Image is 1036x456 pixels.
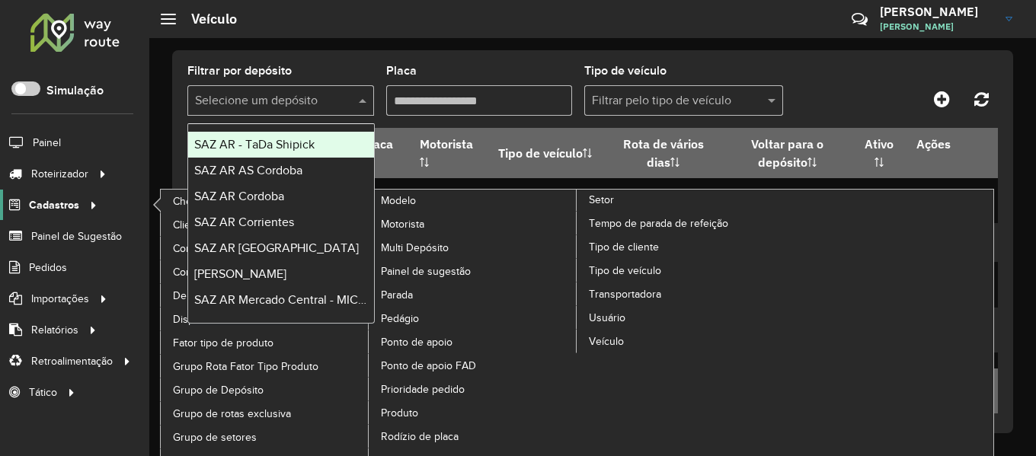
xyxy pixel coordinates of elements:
span: SAZ AR Corrientes [194,215,294,228]
h3: [PERSON_NAME] [880,5,994,19]
span: Modelo [381,193,416,209]
span: [PERSON_NAME] [194,267,286,280]
span: Parada [381,287,413,303]
a: Usuário [577,306,785,329]
span: Pedidos [29,260,67,276]
span: Consulta de setores [173,264,268,280]
a: Rodízio de placa [369,425,577,448]
span: Painel [33,135,61,151]
span: Tempo de parada de refeição [589,215,728,231]
span: Produto [381,405,418,421]
a: Tipo de veículo [577,259,785,282]
a: Ponto de apoio [369,330,577,353]
label: Placa [386,62,417,80]
span: Veículo [589,333,624,349]
span: Pedágio [381,311,419,327]
span: Ponto de apoio [381,334,452,350]
span: Painel de Sugestão [31,228,122,244]
span: Grupo de rotas exclusiva [173,406,291,422]
a: Pedágio [369,307,577,330]
a: Cliente [161,213,369,236]
span: Roteirizador [31,166,88,182]
h2: Veículo [176,11,237,27]
th: Rota de vários dias [605,128,721,178]
span: SAZ AR Cordoba [194,190,284,202]
a: Motorista [369,212,577,235]
a: Parada [369,283,577,306]
a: Grupo de setores [161,426,369,448]
span: Retroalimentação [31,353,113,369]
td: AF836YN [351,178,409,223]
span: Multi Depósito [381,240,449,256]
a: Transportadora [577,282,785,305]
a: Grupo de Depósito [161,378,369,401]
a: Ponto de apoio FAD [369,354,577,377]
span: Checkpoint [173,193,226,209]
a: Depósito [161,284,369,307]
a: Fator tipo de produto [161,331,369,354]
a: Produto [369,401,577,424]
td: Desativado [409,178,488,223]
span: Tipo de veículo [589,263,661,279]
span: Ponto de apoio FAD [381,358,476,374]
th: Voltar para o depósito [721,128,852,178]
a: Editar [926,187,941,207]
a: Condição de pagamento [161,237,369,260]
a: Grupo Rota Fator Tipo Produto [161,355,369,378]
label: Filtrar por depósito [187,62,292,80]
span: Setor [589,192,614,208]
span: Rodízio de placa [381,429,459,445]
span: Relatórios [31,322,78,338]
ng-dropdown-panel: Options list [187,123,375,324]
a: Multi Depósito [369,236,577,259]
span: Motorista [381,216,424,232]
td: T01 - 252Cx - 4811Kg [488,178,605,223]
span: Disponibilidade de veículos [173,311,302,327]
span: SAZ AR - TaDa Shipick [194,138,315,151]
th: Ativo [852,128,906,178]
label: Tipo de veículo [584,62,667,80]
span: Cliente [173,217,206,233]
a: Tipo de cliente [577,235,785,258]
a: Contato Rápido [843,3,876,36]
span: SAZ AR Mercado Central - MICROCENTRO [194,293,422,306]
span: Depósito [173,288,216,304]
a: Excluir [953,187,965,207]
span: Usuário [589,310,625,326]
a: Veículo [577,330,785,352]
th: Motorista [409,128,488,178]
span: Transportadora [589,286,661,302]
span: SAZ AR AS Cordoba [194,164,302,177]
a: Prioridade pedido [369,378,577,400]
a: Grupo de rotas exclusiva [161,402,369,425]
a: Consulta de setores [161,260,369,283]
span: Tipo de cliente [589,239,659,255]
span: Grupo de setores [173,429,257,445]
span: Fator tipo de produto [173,335,273,351]
th: Ações [906,128,997,160]
span: Prioridade pedido [381,381,465,397]
a: Checkpoint [161,190,369,212]
th: Placa [351,128,409,178]
span: Grupo Rota Fator Tipo Produto [173,359,318,375]
span: Painel de sugestão [381,263,471,279]
span: Tático [29,384,57,400]
label: Simulação [46,81,104,100]
span: Grupo de Depósito [173,382,264,398]
span: Importações [31,291,89,307]
th: Tipo de veículo [488,128,605,178]
a: Tempo de parada de refeição [577,212,785,234]
a: Disponibilidade de veículos [161,308,369,330]
span: SAZ AR [GEOGRAPHIC_DATA] [194,241,359,254]
a: Painel de sugestão [369,260,577,282]
span: Cadastros [29,197,79,213]
span: [PERSON_NAME] [880,20,994,33]
span: Condição de pagamento [173,241,288,257]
